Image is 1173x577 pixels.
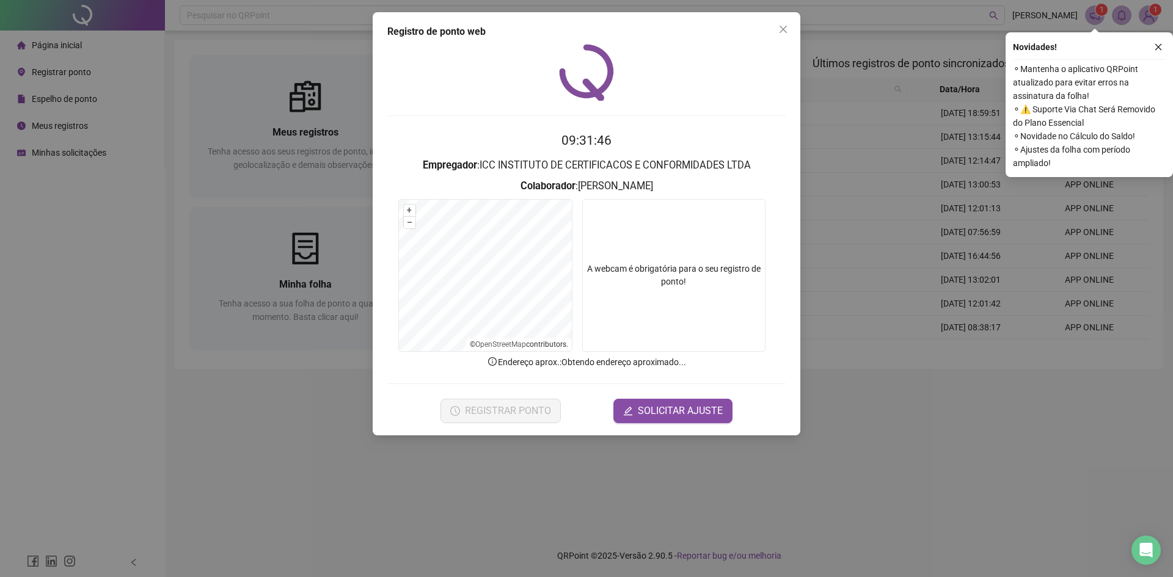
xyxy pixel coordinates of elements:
[1013,103,1166,129] span: ⚬ ⚠️ Suporte Via Chat Será Removido do Plano Essencial
[623,406,633,416] span: edit
[470,340,568,349] li: © contributors.
[387,24,786,39] div: Registro de ponto web
[613,399,733,423] button: editSOLICITAR AJUSTE
[638,404,723,418] span: SOLICITAR AJUSTE
[561,133,612,148] time: 09:31:46
[521,180,576,192] strong: Colaborador
[404,205,415,216] button: +
[404,217,415,228] button: –
[387,355,786,369] p: Endereço aprox. : Obtendo endereço aproximado...
[582,199,766,352] div: A webcam é obrigatória para o seu registro de ponto!
[475,340,526,349] a: OpenStreetMap
[423,159,477,171] strong: Empregador
[778,24,788,34] span: close
[1013,129,1166,143] span: ⚬ Novidade no Cálculo do Saldo!
[387,178,786,194] h3: : [PERSON_NAME]
[387,158,786,173] h3: : ICC INSTITUTO DE CERTIFICACOS E CONFORMIDADES LTDA
[773,20,793,39] button: Close
[559,44,614,101] img: QRPoint
[1131,535,1161,565] div: Open Intercom Messenger
[1013,143,1166,170] span: ⚬ Ajustes da folha com período ampliado!
[1013,40,1057,54] span: Novidades !
[440,399,561,423] button: REGISTRAR PONTO
[487,356,498,367] span: info-circle
[1154,43,1163,51] span: close
[1013,62,1166,103] span: ⚬ Mantenha o aplicativo QRPoint atualizado para evitar erros na assinatura da folha!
